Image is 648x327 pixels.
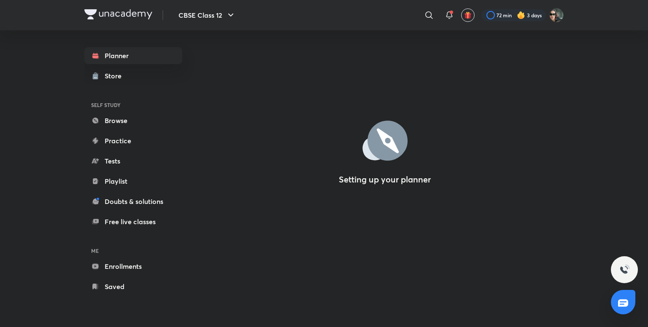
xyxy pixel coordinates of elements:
a: Company Logo [84,9,152,21]
a: Planner [84,47,182,64]
a: Store [84,67,182,84]
a: Browse [84,112,182,129]
img: avatar [464,11,472,19]
a: Tests [84,153,182,169]
h6: SELF STUDY [84,98,182,112]
div: Store [105,71,127,81]
img: streak [517,11,525,19]
a: Playlist [84,173,182,190]
a: Practice [84,132,182,149]
a: Free live classes [84,213,182,230]
button: CBSE Class 12 [173,7,241,24]
button: avatar [461,8,475,22]
img: Arihant [549,8,564,22]
img: ttu [619,265,629,275]
a: Saved [84,278,182,295]
h4: Setting up your planner [339,174,431,185]
h6: ME [84,244,182,258]
img: Company Logo [84,9,152,19]
a: Doubts & solutions [84,193,182,210]
a: Enrollments [84,258,182,275]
